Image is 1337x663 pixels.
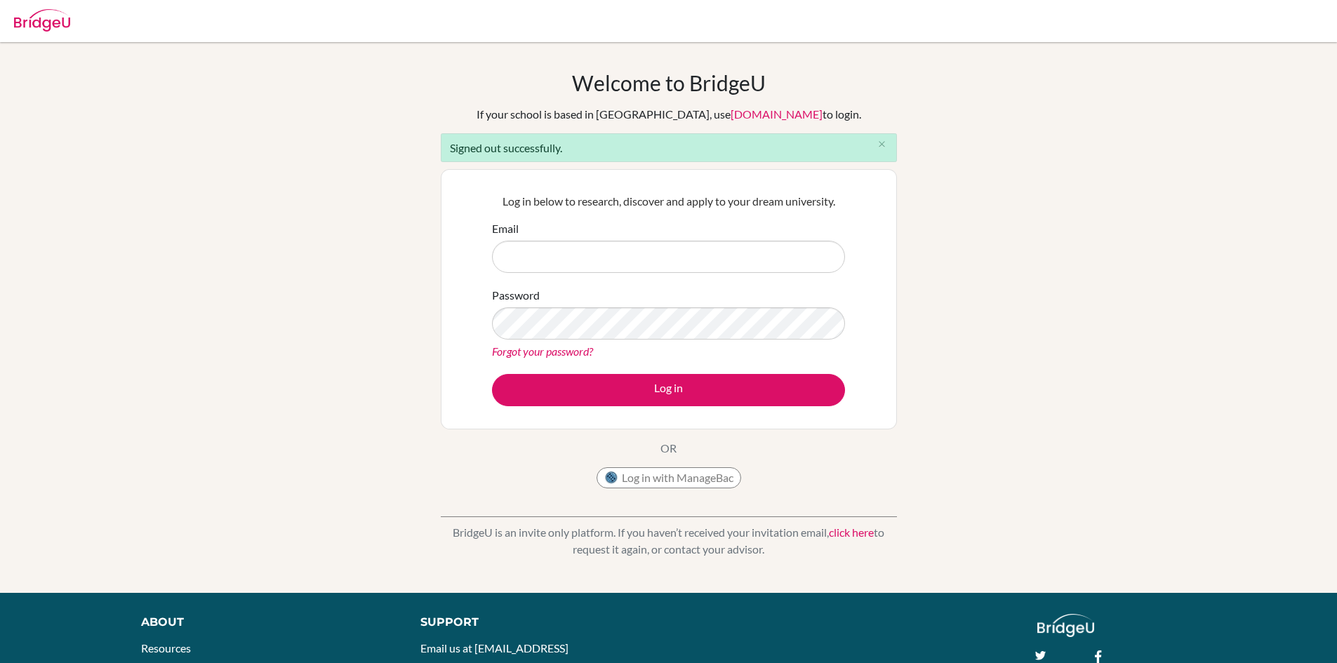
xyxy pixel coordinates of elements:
[877,139,887,149] i: close
[660,440,677,457] p: OR
[441,524,897,558] p: BridgeU is an invite only platform. If you haven’t received your invitation email, to request it ...
[441,133,897,162] div: Signed out successfully.
[829,525,874,539] a: click here
[492,344,593,358] a: Forgot your password?
[492,374,845,406] button: Log in
[14,9,70,32] img: Bridge-U
[492,287,540,304] label: Password
[420,614,652,631] div: Support
[1037,614,1094,637] img: logo_white@2x-f4f0deed5e89b7ecb1c2cc34c3e3d731f90f0f143d5ea2071677605dd97b5244.png
[731,107,823,121] a: [DOMAIN_NAME]
[477,106,861,123] div: If your school is based in [GEOGRAPHIC_DATA], use to login.
[868,134,896,155] button: Close
[572,70,766,95] h1: Welcome to BridgeU
[141,641,191,655] a: Resources
[492,193,845,210] p: Log in below to research, discover and apply to your dream university.
[141,614,389,631] div: About
[597,467,741,488] button: Log in with ManageBac
[492,220,519,237] label: Email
